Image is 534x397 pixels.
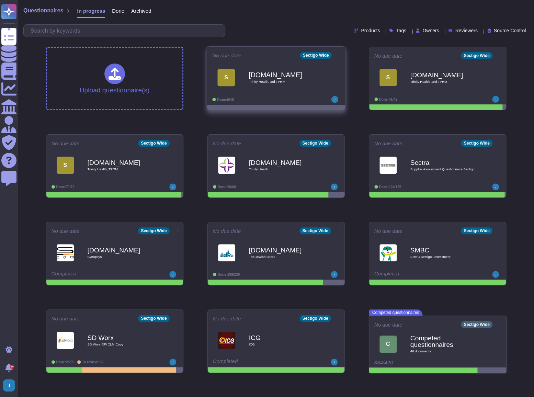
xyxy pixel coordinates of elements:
[88,168,156,171] span: Trinity Health, TPRM
[422,28,439,33] span: Owners
[374,228,402,234] span: No due date
[88,255,156,259] span: Synopsys
[461,321,492,328] div: Sectigo Wide
[299,140,331,147] div: Sectigo Wide
[379,157,397,174] img: Logo
[249,159,318,166] b: [DOMAIN_NAME]
[131,8,151,13] span: Archived
[27,25,225,37] input: Search by keywords
[138,227,169,234] div: Sectigo Wide
[56,185,75,189] span: Done: 71/72
[23,8,63,13] span: Questionnaires
[80,64,150,93] div: Upload questionnaire(s)
[374,141,402,146] span: No due date
[410,72,479,78] b: [DOMAIN_NAME]
[331,96,338,103] img: user
[218,157,235,174] img: Logo
[52,141,80,146] span: No due date
[249,71,318,78] b: [DOMAIN_NAME]
[331,183,338,190] img: user
[218,332,235,349] img: Logo
[88,334,156,341] b: SD Worx
[461,52,492,59] div: Sectigo Wide
[461,227,492,234] div: Sectigo Wide
[213,228,241,234] span: No due date
[396,28,406,33] span: Tags
[379,69,397,86] div: S
[57,244,74,261] img: Logo
[249,334,318,341] b: ICG
[138,140,169,147] div: Sectigo Wide
[300,52,331,59] div: Sectigo Wide
[169,271,176,278] img: user
[213,141,241,146] span: No due date
[374,271,458,278] div: Completed
[410,247,479,253] b: SMBC
[112,8,124,13] span: Done
[169,359,176,365] img: user
[218,273,240,276] span: Done: 199/236
[52,228,80,234] span: No due date
[10,365,14,369] div: 9+
[410,168,479,171] span: Supplier Assessment Questionnaire Sectigo
[56,360,75,364] span: Done: 25/95
[374,360,393,365] span: 334/420
[213,316,241,321] span: No due date
[374,322,402,327] span: No due date
[410,80,479,83] span: Trinity Health, 2nd TPRM
[88,159,156,166] b: [DOMAIN_NAME]
[410,350,479,353] span: 46 document s
[494,28,526,33] span: Source Control
[379,336,397,353] div: C
[88,247,156,253] b: [DOMAIN_NAME]
[138,315,169,322] div: Sectigo Wide
[249,255,318,259] span: The Jewish Board
[492,96,499,103] img: user
[52,316,80,321] span: No due date
[331,271,338,278] img: user
[492,271,499,278] img: user
[249,247,318,253] b: [DOMAIN_NAME]
[218,244,235,261] img: Logo
[369,309,423,316] span: Competed questionnaires
[379,185,401,189] span: Done: 124/125
[299,315,331,322] div: Sectigo Wide
[3,379,15,392] img: user
[217,69,235,86] div: S
[52,271,136,278] div: Completed
[379,244,397,261] img: Logo
[410,159,479,166] b: Sectra
[213,359,297,365] div: Completed
[1,378,20,393] button: user
[77,8,105,13] span: In progress
[331,359,338,365] img: user
[455,28,477,33] span: Reviewers
[217,98,234,101] span: Done: 0/49
[212,53,241,58] span: No due date
[492,183,499,190] img: user
[374,53,402,58] span: No due date
[461,140,492,147] div: Sectigo Wide
[410,335,479,348] b: Competed questionnaires
[218,185,236,189] span: Done: 60/68
[249,343,318,346] span: ICG
[82,360,104,364] span: To review: 65
[249,80,318,83] span: Trinity Health, 3rd TPRM
[169,183,176,190] img: user
[88,343,156,346] span: SD Worx RFI CLM Copy
[410,255,479,259] span: SMBC Sectigo Assessment
[379,98,397,101] span: Done: 41/42
[249,168,318,171] span: Trinity Health
[299,227,331,234] div: Sectigo Wide
[57,332,74,349] img: Logo
[57,157,74,174] div: S
[361,28,380,33] span: Products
